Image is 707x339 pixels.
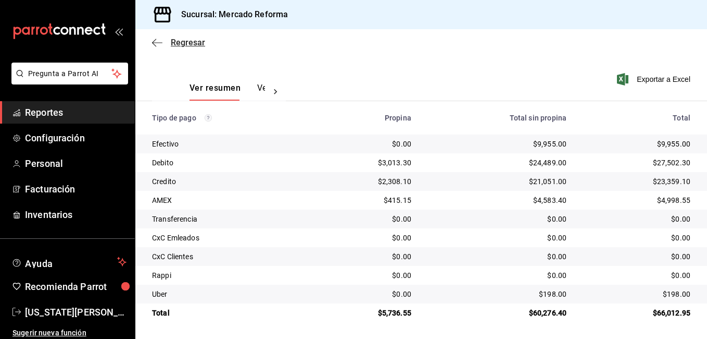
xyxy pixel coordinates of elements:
div: navigation tabs [190,83,265,101]
div: $0.00 [428,251,566,262]
div: Total [583,114,690,122]
div: Rappi [152,270,306,281]
div: Total sin propina [428,114,566,122]
span: Personal [25,156,127,171]
span: Reportes [25,105,127,119]
div: Efectivo [152,139,306,149]
span: Regresar [171,38,205,47]
span: Pregunta a Parrot AI [28,68,112,79]
div: Debito [152,158,306,168]
div: $0.00 [583,233,690,243]
h3: Sucursal: Mercado Reforma [173,8,288,21]
button: open_drawer_menu [115,27,123,35]
button: Pregunta a Parrot AI [11,63,128,84]
div: $9,955.00 [428,139,566,149]
div: AMEX [152,195,306,205]
div: $24,489.00 [428,158,566,168]
div: $27,502.30 [583,158,690,168]
span: Sugerir nueva función [12,328,127,338]
div: $4,583.40 [428,195,566,205]
div: $66,012.95 [583,308,690,318]
div: $415.15 [322,195,411,205]
span: Facturación [25,182,127,196]
div: Transferencia [152,214,306,224]
div: $0.00 [322,233,411,243]
button: Ver resumen [190,83,241,101]
div: $5,736.55 [322,308,411,318]
svg: Los pagos realizados con Pay y otras terminales son montos brutos. [205,114,212,122]
button: Regresar [152,38,205,47]
div: $0.00 [322,139,411,149]
div: $0.00 [322,270,411,281]
span: Ayuda [25,256,113,268]
div: CxC Clientes [152,251,306,262]
div: $198.00 [583,289,690,299]
div: $0.00 [428,233,566,243]
div: $4,998.55 [583,195,690,205]
div: Propina [322,114,411,122]
div: Credito [152,176,306,187]
div: $0.00 [583,214,690,224]
div: $0.00 [583,251,690,262]
div: Tipo de pago [152,114,306,122]
span: Recomienda Parrot [25,280,127,294]
div: $21,051.00 [428,176,566,187]
div: $9,955.00 [583,139,690,149]
span: Configuración [25,131,127,145]
div: $0.00 [583,270,690,281]
div: $0.00 [322,214,411,224]
button: Ver pagos [257,83,296,101]
div: $2,308.10 [322,176,411,187]
div: $0.00 [322,289,411,299]
div: CxC Emleados [152,233,306,243]
span: Inventarios [25,208,127,222]
span: [US_STATE][PERSON_NAME] [25,305,127,319]
div: $0.00 [322,251,411,262]
div: $23,359.10 [583,176,690,187]
div: $60,276.40 [428,308,566,318]
div: Uber [152,289,306,299]
div: Total [152,308,306,318]
button: Exportar a Excel [619,73,690,86]
div: $0.00 [428,270,566,281]
div: $198.00 [428,289,566,299]
a: Pregunta a Parrot AI [7,76,128,87]
div: $3,013.30 [322,158,411,168]
div: $0.00 [428,214,566,224]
